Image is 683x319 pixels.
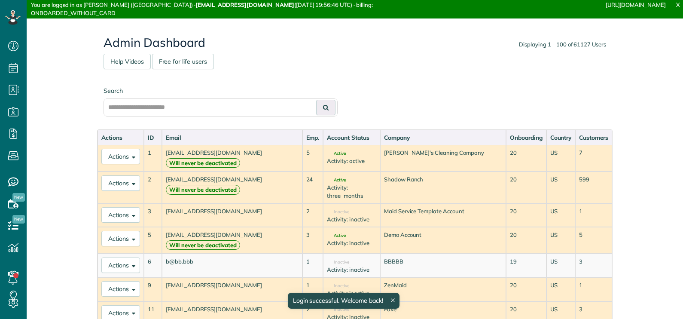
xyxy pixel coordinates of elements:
td: US [546,172,576,203]
strong: Will never be deactivated [166,158,240,168]
td: 1 [144,145,162,172]
td: 20 [506,227,546,254]
span: Inactive [327,284,349,288]
td: 3 [575,254,612,277]
td: 20 [506,172,546,203]
td: US [546,203,576,227]
label: Search [104,86,338,95]
td: Shadow Ranch [380,172,506,203]
span: Active [327,178,346,182]
td: 5 [302,145,323,172]
td: 2 [144,172,162,203]
span: New [12,215,25,224]
div: ID [148,133,158,142]
td: 3 [144,203,162,227]
td: 20 [506,145,546,172]
td: 6 [144,254,162,277]
span: Inactive [327,307,349,312]
td: ZenMaid [380,277,506,301]
a: [URL][DOMAIN_NAME] [606,1,666,8]
td: [PERSON_NAME]'s Cleaning Company [380,145,506,172]
td: [EMAIL_ADDRESS][DOMAIN_NAME] [162,145,302,172]
div: Activity: inactive [327,239,376,247]
a: Help Videos [104,54,151,69]
a: Free for life users [152,54,214,69]
td: 1 [575,277,612,301]
h2: Admin Dashboard [104,36,606,49]
button: Actions [101,175,140,191]
button: Actions [101,207,140,223]
div: Actions [101,133,140,142]
span: Active [327,151,346,156]
div: Emp. [306,133,320,142]
div: Account Status [327,133,376,142]
div: Country [550,133,572,142]
div: Company [384,133,502,142]
td: [EMAIL_ADDRESS][DOMAIN_NAME] [162,277,302,301]
strong: Will never be deactivated [166,185,240,195]
td: 1 [575,203,612,227]
td: [EMAIL_ADDRESS][DOMAIN_NAME] [162,203,302,227]
div: Email [166,133,299,142]
td: 19 [506,254,546,277]
td: [EMAIL_ADDRESS][DOMAIN_NAME] [162,227,302,254]
td: 2 [302,203,323,227]
div: Displaying 1 - 100 of 61127 Users [519,40,606,49]
div: Activity: inactive [327,289,376,298]
td: Maid Service Template Account [380,203,506,227]
td: US [546,277,576,301]
strong: Will never be deactivated [166,240,240,250]
td: US [546,227,576,254]
td: [EMAIL_ADDRESS][DOMAIN_NAME] [162,172,302,203]
strong: [EMAIL_ADDRESS][DOMAIN_NAME] [195,1,294,8]
span: Active [327,233,346,238]
td: 9 [144,277,162,301]
button: Actions [101,231,140,246]
div: Customers [579,133,608,142]
td: 1 [302,254,323,277]
td: BBBBB [380,254,506,277]
div: Activity: active [327,157,376,165]
td: Demo Account [380,227,506,254]
button: Actions [101,149,140,164]
span: Inactive [327,260,349,264]
td: 5 [144,227,162,254]
button: Actions [101,258,140,273]
span: Inactive [327,210,349,214]
td: 599 [575,172,612,203]
div: Activity: inactive [327,266,376,274]
button: Actions [101,281,140,297]
span: New [12,193,25,202]
div: Activity: inactive [327,215,376,224]
td: 5 [575,227,612,254]
td: US [546,254,576,277]
div: Activity: three_months [327,184,376,199]
td: b@bb.bbb [162,254,302,277]
div: Onboarding [510,133,543,142]
td: 20 [506,277,546,301]
td: 3 [302,227,323,254]
td: 1 [302,277,323,301]
td: 20 [506,203,546,227]
div: Login successful. Welcome back! [287,293,399,309]
td: 7 [575,145,612,172]
td: 24 [302,172,323,203]
td: US [546,145,576,172]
